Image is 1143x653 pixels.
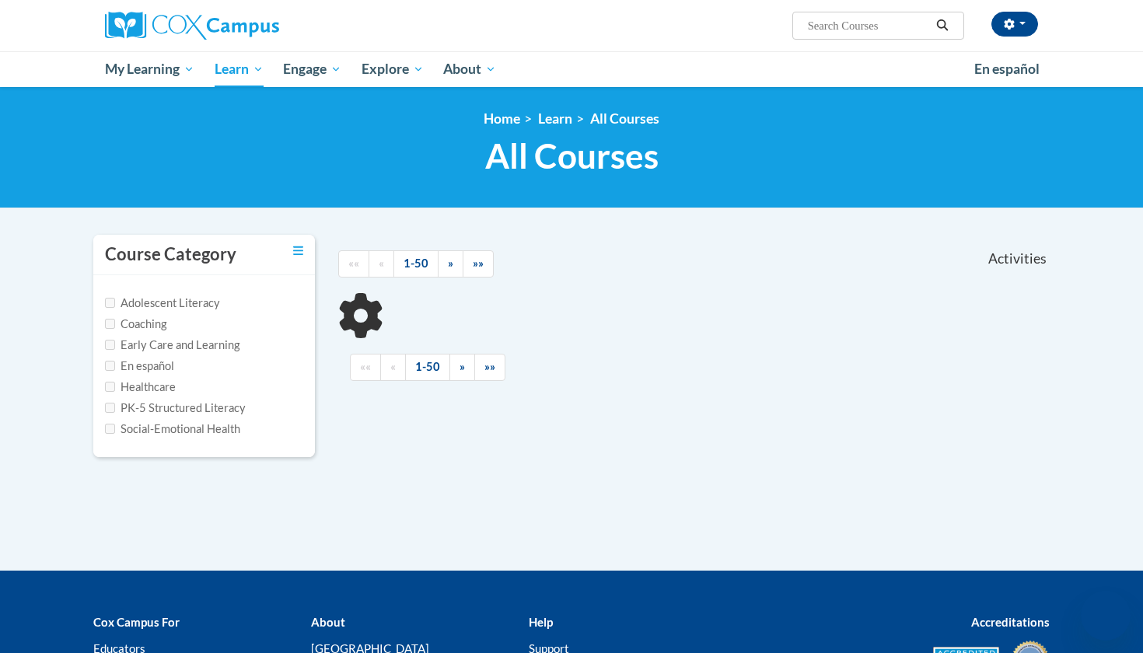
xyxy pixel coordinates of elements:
[95,51,204,87] a: My Learning
[434,51,507,87] a: About
[485,135,659,176] span: All Courses
[806,16,931,35] input: Search Courses
[105,403,115,413] input: Checkbox for Options
[460,360,465,373] span: »
[538,110,572,127] a: Learn
[390,360,396,373] span: «
[991,12,1038,37] button: Account Settings
[273,51,351,87] a: Engage
[105,243,236,267] h3: Course Category
[393,250,439,278] a: 1-50
[105,424,115,434] input: Checkbox for Options
[988,250,1047,267] span: Activities
[350,354,381,381] a: Begining
[449,354,475,381] a: Next
[105,358,174,375] label: En español
[105,382,115,392] input: Checkbox for Options
[82,51,1061,87] div: Main menu
[105,379,176,396] label: Healthcare
[448,257,453,270] span: »
[379,257,384,270] span: «
[348,257,359,270] span: ««
[105,337,239,354] label: Early Care and Learning
[105,400,246,417] label: PK-5 Structured Literacy
[105,319,115,329] input: Checkbox for Options
[93,615,180,629] b: Cox Campus For
[293,243,303,260] a: Toggle collapse
[971,615,1050,629] b: Accreditations
[105,316,166,333] label: Coaching
[105,340,115,350] input: Checkbox for Options
[369,250,394,278] a: Previous
[338,250,369,278] a: Begining
[105,295,220,312] label: Adolescent Literacy
[105,60,194,79] span: My Learning
[974,61,1040,77] span: En español
[380,354,406,381] a: Previous
[283,60,341,79] span: Engage
[204,51,274,87] a: Learn
[964,53,1050,86] a: En español
[474,354,505,381] a: End
[931,16,954,35] button: Search
[105,361,115,371] input: Checkbox for Options
[473,257,484,270] span: »»
[311,615,345,629] b: About
[105,12,400,40] a: Cox Campus
[590,110,659,127] a: All Courses
[362,60,424,79] span: Explore
[105,12,279,40] img: Cox Campus
[484,110,520,127] a: Home
[463,250,494,278] a: End
[360,360,371,373] span: ««
[484,360,495,373] span: »»
[105,421,240,438] label: Social-Emotional Health
[443,60,496,79] span: About
[351,51,434,87] a: Explore
[215,60,264,79] span: Learn
[529,615,553,629] b: Help
[438,250,463,278] a: Next
[105,298,115,308] input: Checkbox for Options
[405,354,450,381] a: 1-50
[1081,591,1131,641] iframe: Button to launch messaging window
